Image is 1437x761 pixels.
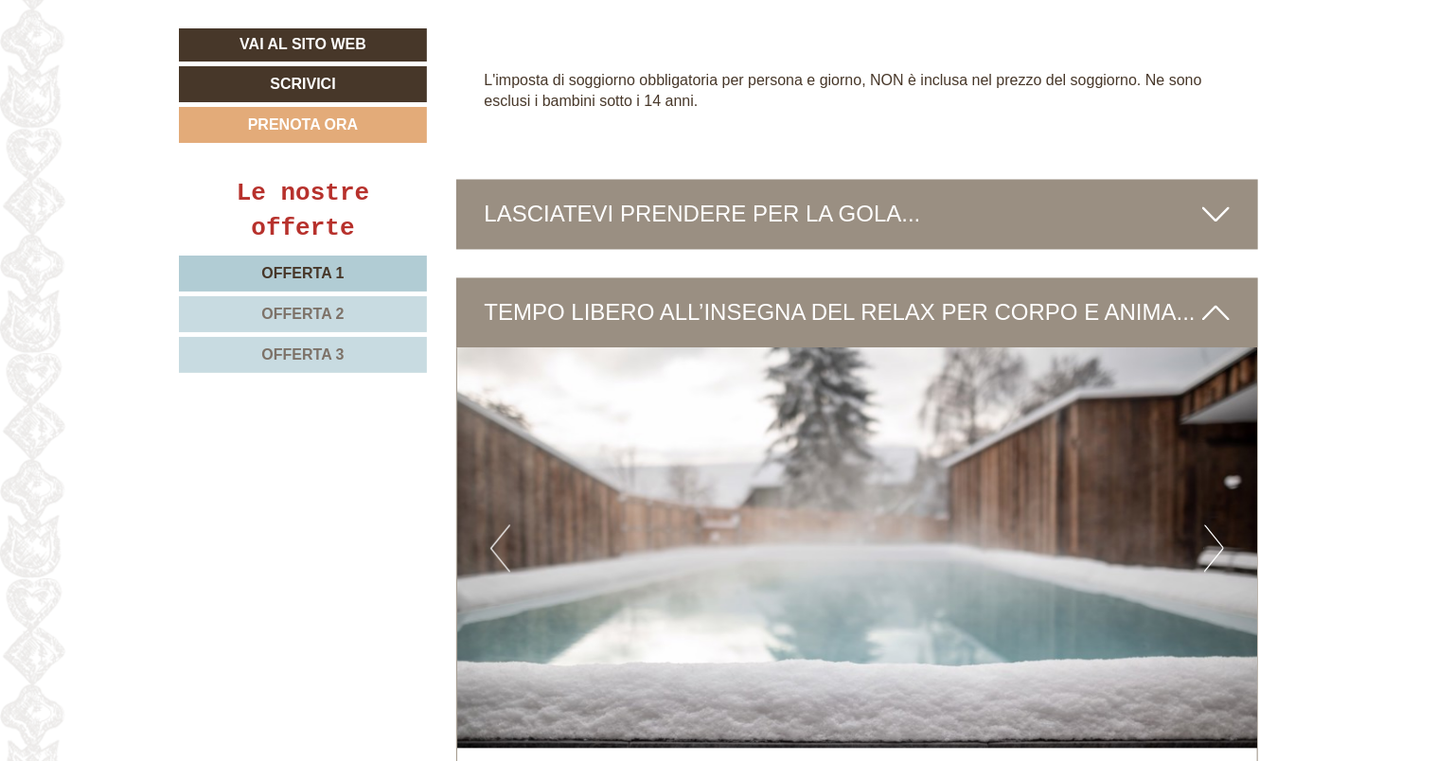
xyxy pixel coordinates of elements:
[261,346,344,363] span: Offerta 3
[179,107,427,143] a: Prenota ora
[179,28,427,62] a: Vai al sito web
[261,265,344,281] span: Offerta 1
[179,66,427,102] a: Scrivici
[456,180,1259,250] div: LASCIATEVI PRENDERE PER LA GOLA...
[1204,525,1224,573] button: Next
[485,70,1231,114] p: L'imposta di soggiorno obbligatoria per persona e giorno, NON è inclusa nel prezzo del soggiorno....
[261,306,344,322] span: Offerta 2
[456,278,1259,348] div: TEMPO LIBERO ALL’INSEGNA DEL RELAX PER CORPO E ANIMA...
[179,176,427,246] div: Le nostre offerte
[490,525,510,573] button: Previous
